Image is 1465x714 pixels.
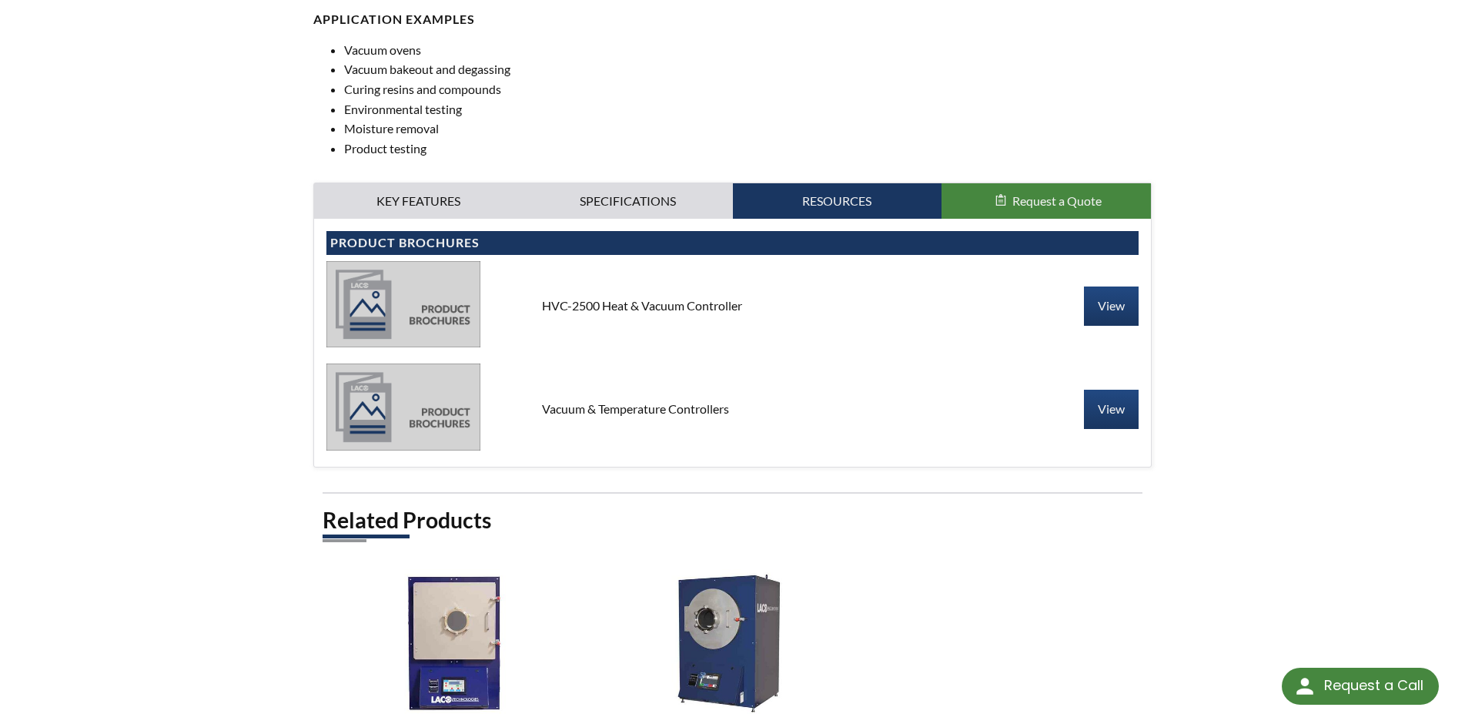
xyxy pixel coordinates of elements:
li: Vacuum ovens [344,40,1152,60]
div: Request a Call [1282,668,1439,705]
img: round button [1293,674,1317,699]
a: Resources [733,183,942,219]
span: Request a Quote [1012,193,1102,208]
h4: APPLICATION EXAMPLES [313,12,1152,28]
h2: Related Products [323,506,1143,535]
li: Product testing [344,139,1152,159]
div: Request a Call [1324,668,1423,703]
button: Request a Quote [942,183,1151,219]
a: Key Features [314,183,523,219]
a: View [1084,287,1139,325]
h4: Product Brochures [330,235,1136,251]
li: Vacuum bakeout and degassing [344,59,1152,79]
li: Moisture removal [344,119,1152,139]
a: View [1084,390,1139,428]
div: Vacuum & Temperature Controllers [530,401,936,417]
img: product_brochures-81b49242bb8394b31c113ade466a77c846893fb1009a796a1a03a1a1c57cbc37.jpg [326,261,480,347]
li: Environmental testing [344,99,1152,119]
img: product_brochures-81b49242bb8394b31c113ade466a77c846893fb1009a796a1a03a1a1c57cbc37.jpg [326,364,480,450]
li: Curing resins and compounds [344,79,1152,99]
a: Specifications [523,183,733,219]
div: HVC-2500 Heat & Vacuum Controller [530,297,936,314]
